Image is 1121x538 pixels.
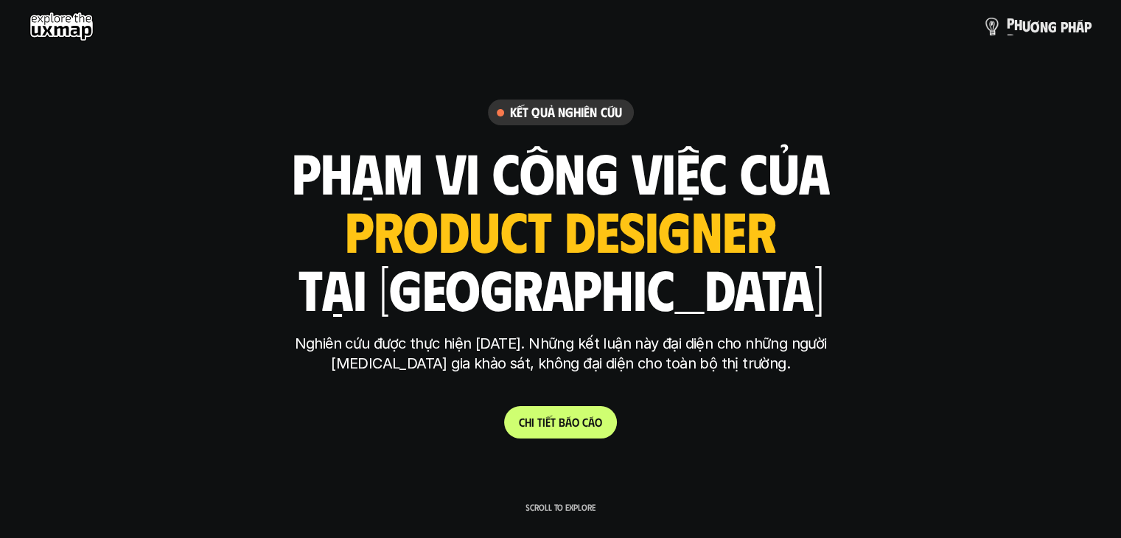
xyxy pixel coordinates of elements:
[537,415,542,429] span: t
[298,257,823,319] h1: tại [GEOGRAPHIC_DATA]
[559,415,565,429] span: b
[504,406,617,439] a: Chitiếtbáocáo
[284,334,837,374] p: Nghiên cứu được thực hiện [DATE]. Những kết luận này đại diện cho những người [MEDICAL_DATA] gia ...
[1076,18,1084,35] span: á
[1007,15,1014,31] span: p
[519,415,525,429] span: C
[582,415,588,429] span: c
[1014,16,1022,32] span: h
[1022,18,1030,34] span: ư
[525,415,531,429] span: h
[292,141,830,203] h1: phạm vi công việc của
[1030,18,1040,35] span: ơ
[595,415,602,429] span: o
[1061,18,1068,35] span: p
[531,415,534,429] span: i
[551,415,556,429] span: t
[1040,18,1048,35] span: n
[565,415,572,429] span: á
[588,415,595,429] span: á
[525,502,596,512] p: Scroll to explore
[1068,18,1076,35] span: h
[542,415,545,429] span: i
[510,104,622,121] h6: Kết quả nghiên cứu
[983,12,1092,41] a: phươngpháp
[572,415,579,429] span: o
[1084,18,1092,35] span: p
[1048,18,1057,35] span: g
[545,415,551,429] span: ế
